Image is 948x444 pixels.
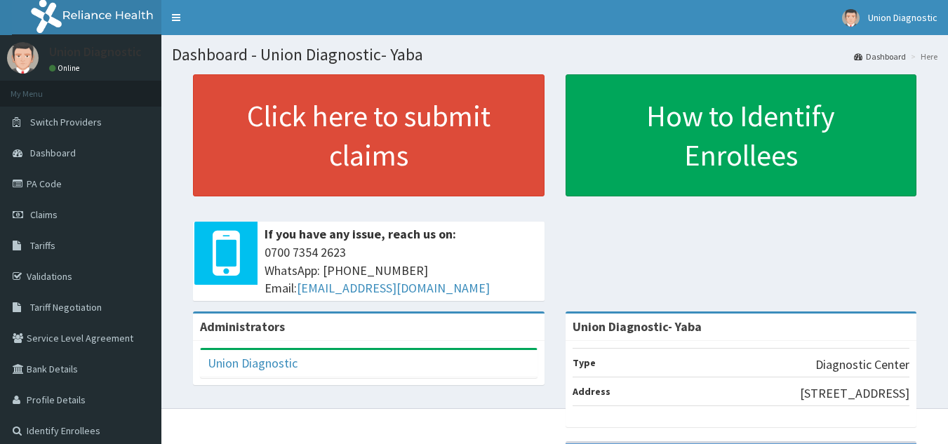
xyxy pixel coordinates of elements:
p: Diagnostic Center [815,356,909,374]
span: Tariff Negotiation [30,301,102,314]
p: Union Diagnostic [49,46,142,58]
span: Dashboard [30,147,76,159]
b: Address [573,385,610,398]
span: 0700 7354 2623 WhatsApp: [PHONE_NUMBER] Email: [265,243,538,297]
a: [EMAIL_ADDRESS][DOMAIN_NAME] [297,280,490,296]
p: [STREET_ADDRESS] [800,384,909,403]
a: How to Identify Enrollees [566,74,917,196]
b: Administrators [200,318,285,335]
span: Claims [30,208,58,221]
img: User Image [842,9,860,27]
a: Online [49,63,83,73]
b: If you have any issue, reach us on: [265,226,456,242]
h1: Dashboard - Union Diagnostic- Yaba [172,46,937,64]
span: Switch Providers [30,116,102,128]
img: User Image [7,42,39,74]
li: Here [907,51,937,62]
a: Union Diagnostic [208,355,298,371]
strong: Union Diagnostic- Yaba [573,318,702,335]
span: Union Diagnostic [868,11,937,24]
b: Type [573,356,596,369]
span: Tariffs [30,239,55,252]
a: Click here to submit claims [193,74,545,196]
a: Dashboard [854,51,906,62]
